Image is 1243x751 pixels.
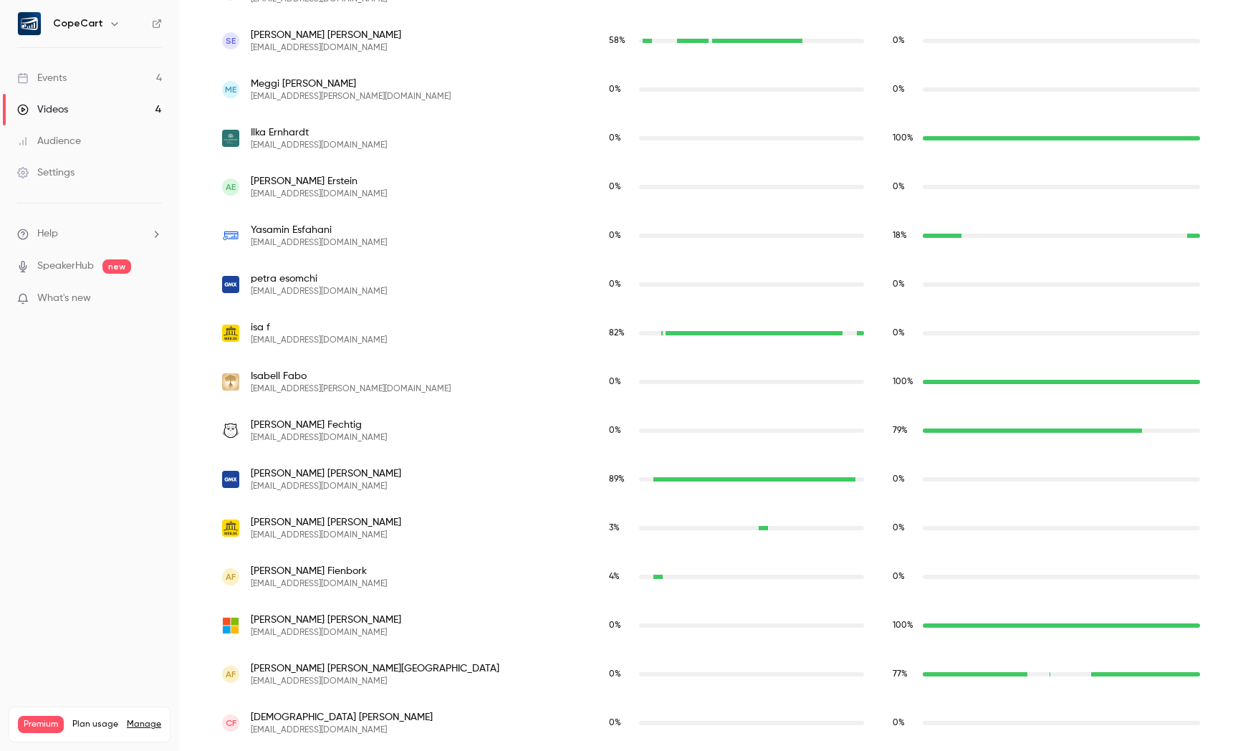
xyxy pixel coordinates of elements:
a: Manage [127,719,161,730]
span: [EMAIL_ADDRESS][DOMAIN_NAME] [251,286,387,297]
span: Live watch time [609,229,632,242]
span: Replay watch time [893,717,916,730]
span: Plan usage [72,719,118,730]
span: Live watch time [609,717,632,730]
div: willkommen@isabell-fabo.com [208,358,1214,406]
span: What's new [37,291,91,306]
span: Replay watch time [893,424,916,437]
span: 0 % [609,670,621,679]
h6: CopeCart [53,16,103,31]
span: Replay watch time [893,181,916,193]
span: Replay watch time [893,83,916,96]
span: Replay watch time [893,473,916,486]
span: 0 % [609,183,621,191]
img: gmx.de [222,471,239,488]
span: 0 % [893,37,905,45]
span: [PERSON_NAME] [PERSON_NAME] [251,515,401,530]
span: [PERSON_NAME] [PERSON_NAME] [251,28,401,42]
span: Live watch time [609,34,632,47]
span: Replay watch time [893,522,916,535]
span: [PERSON_NAME] [PERSON_NAME][GEOGRAPHIC_DATA] [251,661,499,676]
span: 0 % [893,329,905,338]
span: petra esomchi [251,272,387,286]
span: 0 % [609,134,621,143]
span: [PERSON_NAME] [PERSON_NAME] [251,467,401,481]
span: 0 % [893,475,905,484]
img: web.de [222,520,239,537]
span: [EMAIL_ADDRESS][DOMAIN_NAME] [251,188,387,200]
a: SpeakerHub [37,259,94,274]
span: 0 % [609,719,621,727]
span: Replay watch time [893,619,916,632]
span: 79 % [893,426,908,435]
div: antonerstein@gmail.com [208,163,1214,211]
span: 77 % [893,670,908,679]
span: Live watch time [609,132,632,145]
div: Settings [17,166,75,180]
span: Live watch time [609,424,632,437]
span: Live watch time [609,83,632,96]
span: [EMAIL_ADDRESS][DOMAIN_NAME] [251,237,387,249]
div: meggi.erman@gmail.com [208,65,1214,114]
span: Isabell Fabo [251,369,451,383]
span: [EMAIL_ADDRESS][DOMAIN_NAME] [251,140,387,151]
span: [EMAIL_ADDRESS][DOMAIN_NAME] [251,335,387,346]
img: copecart.com [222,227,239,244]
span: [EMAIL_ADDRESS][DOMAIN_NAME] [251,42,401,54]
span: Live watch time [609,619,632,632]
span: Replay watch time [893,668,916,681]
span: [PERSON_NAME] [PERSON_NAME] [251,613,401,627]
span: 58 % [609,37,625,45]
div: fienbork74@gmail.com [208,553,1214,601]
span: 0 % [609,621,621,630]
span: isa f [251,320,387,335]
span: Live watch time [609,181,632,193]
span: AF [226,668,236,681]
span: [EMAIL_ADDRESS][DOMAIN_NAME] [251,530,401,541]
div: Videos [17,102,68,117]
span: [DEMOGRAPHIC_DATA] [PERSON_NAME] [251,710,433,724]
span: 0 % [893,85,905,94]
span: 0 % [609,231,621,240]
span: Live watch time [609,570,632,583]
span: 82 % [609,329,625,338]
span: Replay watch time [893,375,916,388]
div: hello@ilkaernhardt.com [208,114,1214,163]
span: 0 % [893,524,905,532]
span: Live watch time [609,668,632,681]
div: falkennest2025@outlook.de [208,601,1214,650]
div: office@weblogik.at [208,699,1214,747]
span: 0 % [893,719,905,727]
span: Live watch time [609,278,632,291]
span: Help [37,226,58,241]
span: [EMAIL_ADDRESS][DOMAIN_NAME] [251,676,499,687]
span: [PERSON_NAME] Fechtig [251,418,387,432]
span: Replay watch time [893,327,916,340]
img: isabell-fabo.com [222,373,239,391]
span: SE [226,34,236,47]
span: Live watch time [609,375,632,388]
span: 89 % [609,475,625,484]
span: CF [226,717,236,730]
span: [EMAIL_ADDRESS][DOMAIN_NAME] [251,627,401,638]
span: [EMAIL_ADDRESS][DOMAIN_NAME] [251,432,387,444]
span: 0 % [609,378,621,386]
span: Yasamin Esfahani [251,223,387,237]
span: 0 % [893,573,905,581]
div: massivefrn@web.de [208,504,1214,553]
span: Replay watch time [893,570,916,583]
span: [EMAIL_ADDRESS][PERSON_NAME][DOMAIN_NAME] [251,383,451,395]
span: 4 % [609,573,620,581]
span: Live watch time [609,522,632,535]
span: Meggi [PERSON_NAME] [251,77,451,91]
img: outlook.de [222,617,239,634]
span: [EMAIL_ADDRESS][PERSON_NAME][DOMAIN_NAME] [251,91,451,102]
span: AE [226,181,236,193]
img: ilkaernhardt.com [222,130,239,147]
span: [EMAIL_ADDRESS][DOMAIN_NAME] [251,578,387,590]
img: gmx.de [222,276,239,293]
div: 4everisa@web.de [208,309,1214,358]
span: ME [225,83,236,96]
span: 0 % [609,280,621,289]
div: p.esomchi@gmx.de [208,260,1214,309]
